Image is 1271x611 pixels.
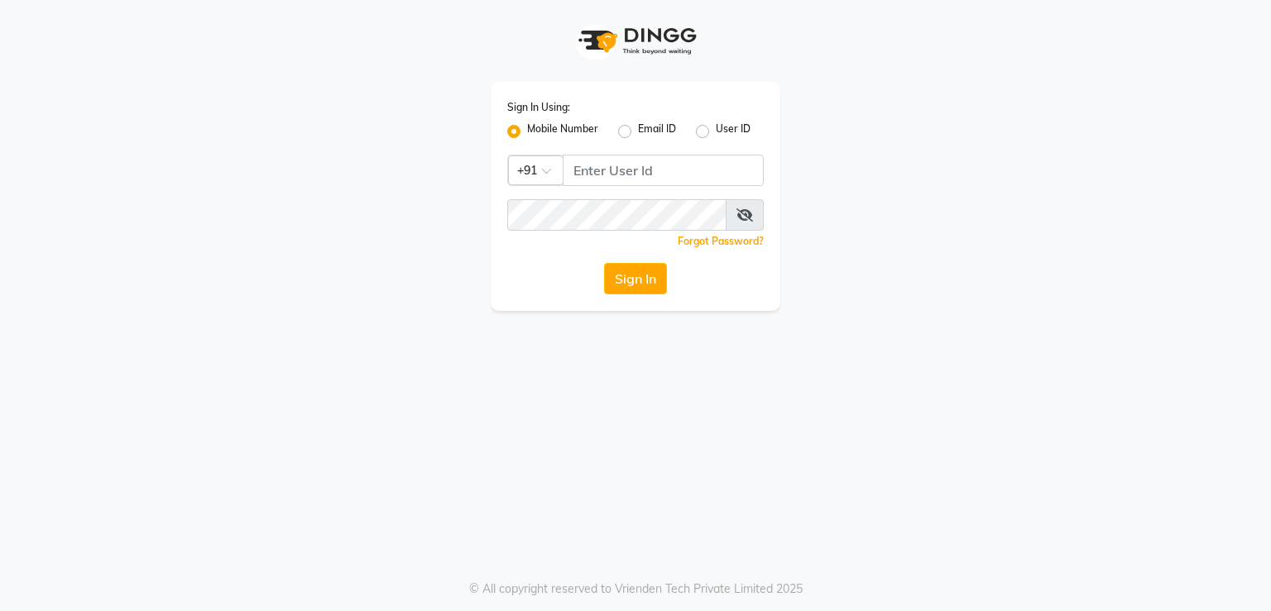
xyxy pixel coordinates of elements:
[569,17,702,65] img: logo1.svg
[527,122,598,141] label: Mobile Number
[507,199,727,231] input: Username
[507,100,570,115] label: Sign In Using:
[604,263,667,294] button: Sign In
[638,122,676,141] label: Email ID
[716,122,751,141] label: User ID
[678,235,764,247] a: Forgot Password?
[563,155,764,186] input: Username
